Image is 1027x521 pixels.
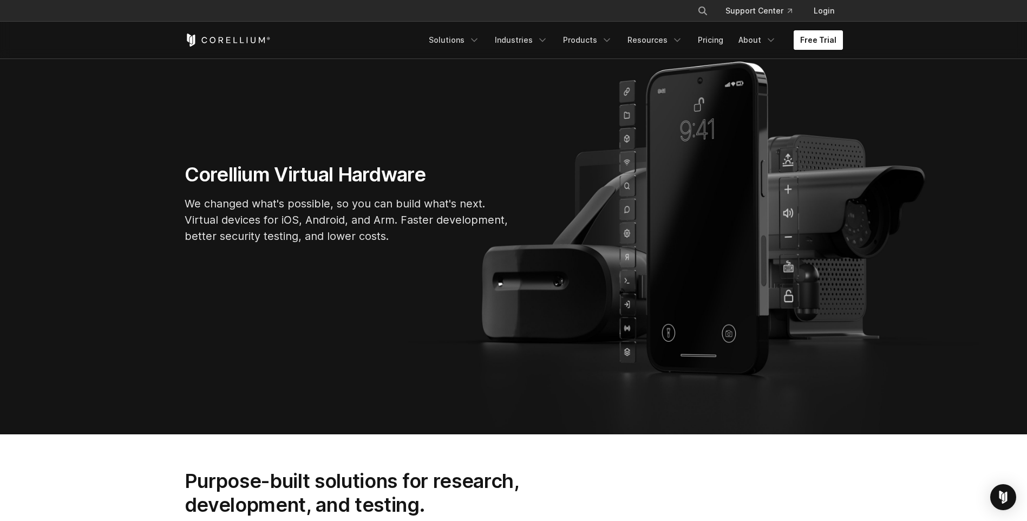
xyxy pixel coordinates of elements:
[794,30,843,50] a: Free Trial
[488,30,554,50] a: Industries
[185,34,271,47] a: Corellium Home
[684,1,843,21] div: Navigation Menu
[422,30,843,50] div: Navigation Menu
[621,30,689,50] a: Resources
[185,196,509,244] p: We changed what's possible, so you can build what's next. Virtual devices for iOS, Android, and A...
[732,30,783,50] a: About
[990,484,1016,510] div: Open Intercom Messenger
[805,1,843,21] a: Login
[185,469,554,517] h2: Purpose-built solutions for research, development, and testing.
[422,30,486,50] a: Solutions
[185,162,509,187] h1: Corellium Virtual Hardware
[691,30,730,50] a: Pricing
[693,1,712,21] button: Search
[717,1,801,21] a: Support Center
[557,30,619,50] a: Products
